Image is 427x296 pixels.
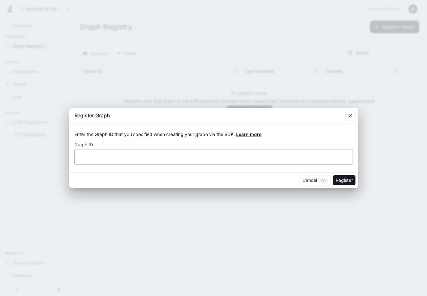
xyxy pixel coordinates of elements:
[74,131,353,138] p: Enter the Graph ID that you specified when creating your graph via the SDK.
[74,142,93,147] p: Graph ID
[300,175,330,185] button: CancelEsc
[236,131,261,137] a: Learn more
[320,177,328,184] p: Esc
[333,175,355,185] button: Register
[74,112,110,119] p: Register Graph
